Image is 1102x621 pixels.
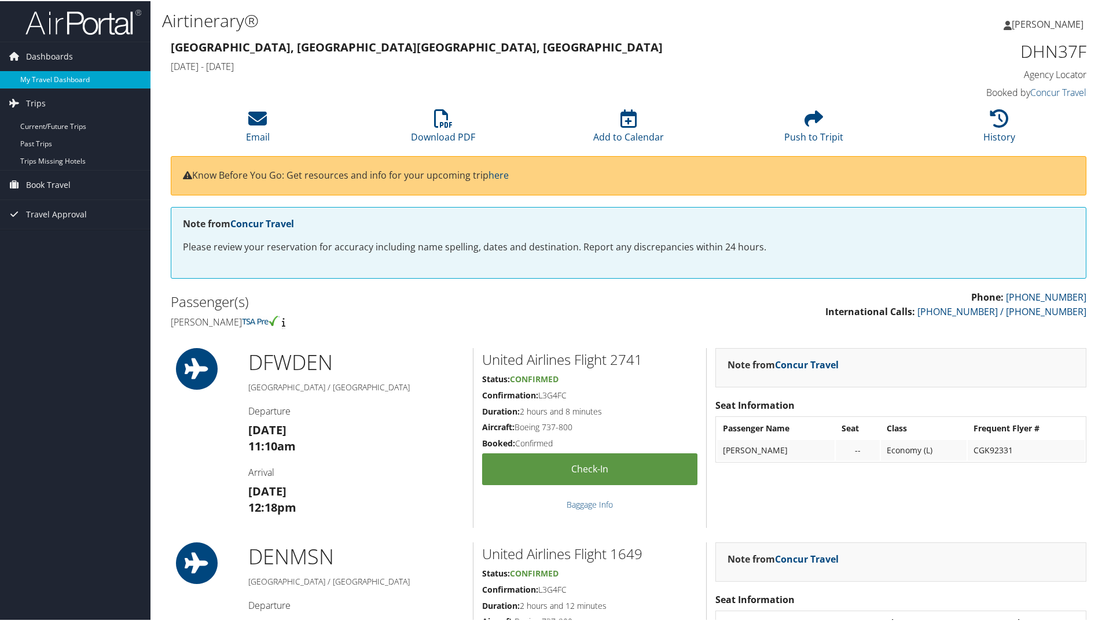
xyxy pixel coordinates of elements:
[248,465,464,478] h4: Arrival
[510,372,559,383] span: Confirmed
[482,389,697,400] h5: L3G4FC
[242,315,280,325] img: tsa-precheck.png
[482,452,697,484] a: Check-in
[728,552,839,564] strong: Note from
[482,543,697,563] h2: United Airlines Flight 1649
[26,41,73,70] span: Dashboards
[715,592,795,605] strong: Seat Information
[248,541,464,570] h1: DEN MSN
[482,599,697,611] h5: 2 hours and 12 minutes
[482,372,510,383] strong: Status:
[162,8,784,32] h1: Airtinerary®
[881,417,967,438] th: Class
[968,439,1085,460] td: CGK92331
[775,552,839,564] a: Concur Travel
[971,290,1004,302] strong: Phone:
[482,405,697,416] h5: 2 hours and 8 minutes
[248,437,296,453] strong: 11:10am
[248,498,296,514] strong: 12:18pm
[593,114,664,142] a: Add to Calendar
[510,567,559,578] span: Confirmed
[567,498,613,509] a: Baggage Info
[870,85,1086,98] h4: Booked by
[230,216,294,229] a: Concur Travel
[1012,17,1083,29] span: [PERSON_NAME]
[248,421,286,437] strong: [DATE]
[842,444,873,454] div: --
[171,315,620,327] h4: [PERSON_NAME]
[183,167,1074,182] p: Know Before You Go: Get resources and info for your upcoming trip
[482,583,697,594] h5: L3G4FC
[728,357,839,370] strong: Note from
[171,291,620,310] h2: Passenger(s)
[482,437,697,448] h5: Confirmed
[183,216,294,229] strong: Note from
[248,347,464,376] h1: DFW DEN
[482,583,538,594] strong: Confirmation:
[482,567,510,578] strong: Status:
[1030,85,1086,98] a: Concur Travel
[482,420,515,431] strong: Aircraft:
[1004,6,1095,40] a: [PERSON_NAME]
[248,482,286,498] strong: [DATE]
[411,114,475,142] a: Download PDF
[26,199,87,228] span: Travel Approval
[482,349,697,368] h2: United Airlines Flight 2741
[881,439,967,460] td: Economy (L)
[1006,290,1086,302] a: [PHONE_NUMBER]
[482,389,538,400] strong: Confirmation:
[870,38,1086,62] h1: DHN37F
[25,8,141,35] img: airportal-logo.png
[183,239,1074,254] p: Please review your reservation for accuracy including name spelling, dates and destination. Repor...
[248,575,464,586] h5: [GEOGRAPHIC_DATA] / [GEOGRAPHIC_DATA]
[482,405,520,416] strong: Duration:
[825,304,915,317] strong: International Calls:
[482,420,697,432] h5: Boeing 737-800
[836,417,879,438] th: Seat
[171,38,663,54] strong: [GEOGRAPHIC_DATA], [GEOGRAPHIC_DATA] [GEOGRAPHIC_DATA], [GEOGRAPHIC_DATA]
[775,357,839,370] a: Concur Travel
[246,114,270,142] a: Email
[248,380,464,392] h5: [GEOGRAPHIC_DATA] / [GEOGRAPHIC_DATA]
[248,404,464,416] h4: Departure
[717,439,835,460] td: [PERSON_NAME]
[870,67,1086,80] h4: Agency Locator
[784,114,843,142] a: Push to Tripit
[983,114,1015,142] a: History
[482,599,520,610] strong: Duration:
[917,304,1086,317] a: [PHONE_NUMBER] / [PHONE_NUMBER]
[26,88,46,117] span: Trips
[248,598,464,611] h4: Departure
[488,168,509,180] a: here
[715,398,795,411] strong: Seat Information
[482,437,515,448] strong: Booked:
[171,59,853,72] h4: [DATE] - [DATE]
[717,417,835,438] th: Passenger Name
[968,417,1085,438] th: Frequent Flyer #
[26,169,71,198] span: Book Travel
